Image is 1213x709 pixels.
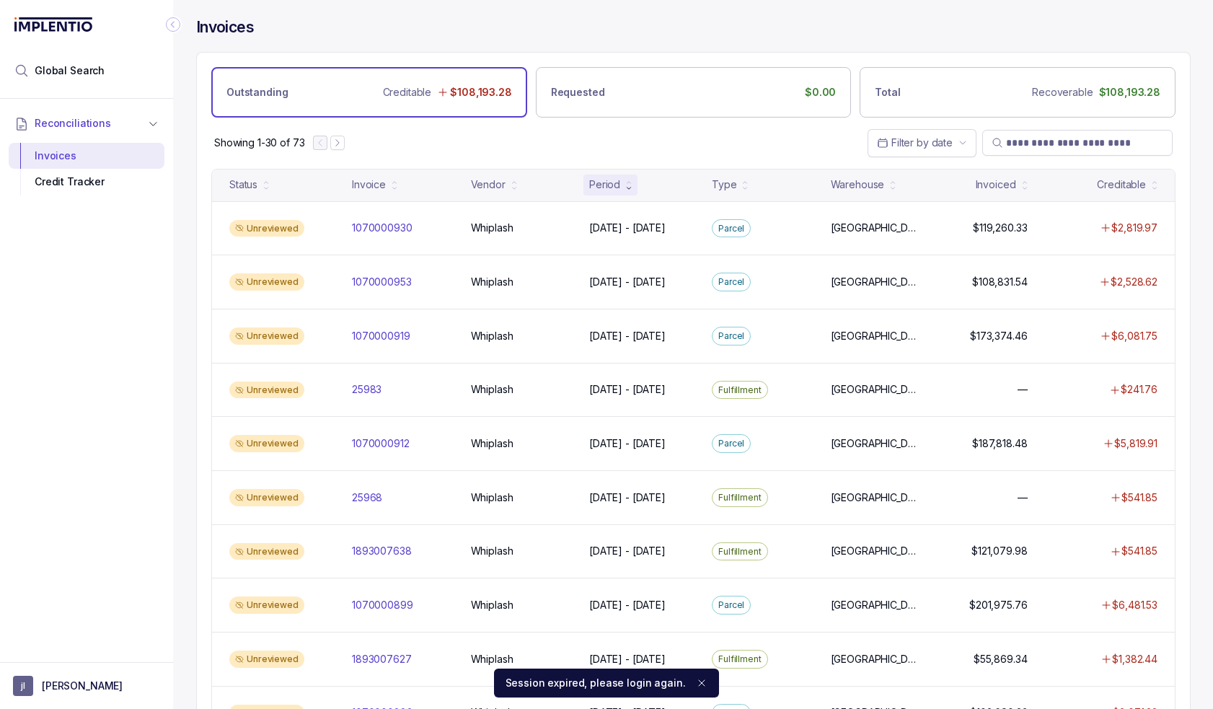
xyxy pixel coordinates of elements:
p: Parcel [718,598,744,612]
div: Type [712,177,736,192]
p: [GEOGRAPHIC_DATA] [831,598,921,612]
h4: Invoices [196,17,254,38]
p: [GEOGRAPHIC_DATA] [831,221,921,235]
div: Unreviewed [229,651,304,668]
div: Unreviewed [229,327,304,345]
p: 1070000930 [352,221,413,235]
div: Remaining page entries [214,136,304,150]
p: $6,081.75 [1111,329,1157,343]
p: Whiplash [471,382,513,397]
p: [DATE] - [DATE] [589,544,666,558]
p: Parcel [718,329,744,343]
p: Fulfillment [718,490,762,505]
p: [DATE] - [DATE] [589,598,666,612]
div: Collapse Icon [164,16,182,33]
div: Unreviewed [229,220,304,237]
p: Recoverable [1032,85,1093,100]
div: Unreviewed [229,273,304,291]
p: Fulfillment [718,383,762,397]
p: $2,528.62 [1111,275,1157,289]
div: Unreviewed [229,382,304,399]
p: 1070000919 [352,329,410,343]
p: Fulfillment [718,545,762,559]
p: Session expired, please login again. [506,676,686,690]
p: $187,818.48 [972,436,1027,451]
p: Outstanding [226,85,288,100]
p: $108,193.28 [450,85,511,100]
p: [DATE] - [DATE] [589,221,666,235]
p: Requested [551,85,605,100]
search: Date Range Picker [877,136,953,150]
p: Fulfillment [718,652,762,666]
div: Status [229,177,257,192]
p: [DATE] - [DATE] [589,382,666,397]
p: 1070000912 [352,436,410,451]
p: $1,382.44 [1112,652,1157,666]
p: Whiplash [471,436,513,451]
div: Creditable [1097,177,1146,192]
p: Whiplash [471,598,513,612]
p: Whiplash [471,329,513,343]
p: [GEOGRAPHIC_DATA] [831,436,921,451]
p: $119,260.33 [973,221,1027,235]
div: Credit Tracker [20,169,153,195]
button: Reconciliations [9,107,164,139]
p: Whiplash [471,221,513,235]
p: $541.85 [1121,490,1157,505]
p: [DATE] - [DATE] [589,436,666,451]
p: [GEOGRAPHIC_DATA] [831,544,921,558]
p: 1070000899 [352,598,413,612]
p: Creditable [383,85,432,100]
p: 1893007638 [352,544,412,558]
div: Unreviewed [229,435,304,452]
p: [GEOGRAPHIC_DATA] [831,329,921,343]
p: Total [875,85,900,100]
div: Warehouse [831,177,885,192]
div: Invoice [352,177,386,192]
p: 25983 [352,382,381,397]
span: Filter by date [891,136,953,149]
span: Reconciliations [35,116,111,131]
p: Whiplash [471,490,513,505]
p: $173,374.46 [970,329,1027,343]
p: Showing 1-30 of 73 [214,136,304,150]
p: Whiplash [471,544,513,558]
p: $241.76 [1121,382,1157,397]
p: 25968 [352,490,382,505]
div: Invoices [20,143,153,169]
p: $108,193.28 [1099,85,1160,100]
div: Period [589,177,620,192]
p: $5,819.91 [1114,436,1157,451]
p: [GEOGRAPHIC_DATA] [831,652,921,666]
p: [GEOGRAPHIC_DATA] [831,490,921,505]
p: [DATE] - [DATE] [589,275,666,289]
p: [DATE] - [DATE] [589,490,666,505]
div: Invoiced [976,177,1016,192]
p: [DATE] - [DATE] [589,652,666,666]
p: $2,819.97 [1111,221,1157,235]
p: Whiplash [471,652,513,666]
div: Unreviewed [229,596,304,614]
span: Global Search [35,63,105,78]
p: $55,869.34 [974,652,1028,666]
p: $121,079.98 [971,544,1027,558]
p: $541.85 [1121,544,1157,558]
p: $108,831.54 [972,275,1027,289]
p: [DATE] - [DATE] [589,329,666,343]
div: Reconciliations [9,140,164,198]
p: $0.00 [805,85,836,100]
p: — [1018,490,1028,505]
p: 1893007627 [352,652,412,666]
div: Vendor [471,177,506,192]
p: $201,975.76 [969,598,1027,612]
p: $6,481.53 [1112,598,1157,612]
p: 1070000953 [352,275,412,289]
div: Unreviewed [229,543,304,560]
div: Unreviewed [229,489,304,506]
p: [GEOGRAPHIC_DATA] [831,275,921,289]
p: [GEOGRAPHIC_DATA] [831,382,921,397]
p: Whiplash [471,275,513,289]
p: Parcel [718,221,744,236]
button: Next Page [330,136,345,150]
button: Date Range Picker [868,129,976,157]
